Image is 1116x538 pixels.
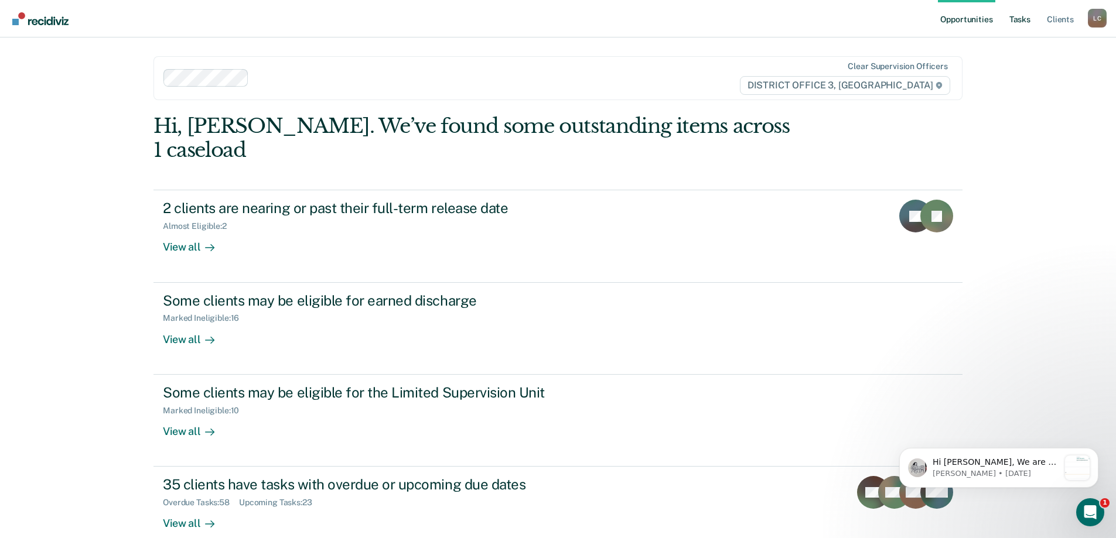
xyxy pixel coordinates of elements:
div: Hi, [PERSON_NAME]. We’ve found some outstanding items across 1 caseload [153,114,801,162]
div: 2 clients are nearing or past their full-term release date [163,200,574,217]
div: View all [163,415,228,438]
div: View all [163,323,228,346]
iframe: Intercom notifications message [882,424,1116,506]
a: 2 clients are nearing or past their full-term release dateAlmost Eligible:2View all [153,190,963,282]
span: Hi [PERSON_NAME], We are so excited to announce a brand new feature: AI case note search! 📣 Findi... [51,33,178,333]
div: 35 clients have tasks with overdue or upcoming due dates [163,476,574,493]
div: Marked Ineligible : 16 [163,313,248,323]
div: Overdue Tasks : 58 [163,498,239,508]
button: Profile dropdown button [1088,9,1107,28]
div: Upcoming Tasks : 23 [239,498,322,508]
div: Almost Eligible : 2 [163,221,236,231]
p: Message from Kim, sent 1w ago [51,44,178,54]
div: L C [1088,9,1107,28]
div: Some clients may be eligible for the Limited Supervision Unit [163,384,574,401]
div: View all [163,508,228,530]
img: Recidiviz [12,12,69,25]
span: 1 [1100,498,1110,508]
a: Some clients may be eligible for earned dischargeMarked Ineligible:16View all [153,283,963,375]
div: Some clients may be eligible for earned discharge [163,292,574,309]
span: DISTRICT OFFICE 3, [GEOGRAPHIC_DATA] [740,76,950,95]
div: View all [163,231,228,254]
div: Marked Ineligible : 10 [163,406,248,416]
iframe: Intercom live chat [1076,498,1104,526]
a: Some clients may be eligible for the Limited Supervision UnitMarked Ineligible:10View all [153,375,963,467]
div: Clear supervision officers [848,61,947,71]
